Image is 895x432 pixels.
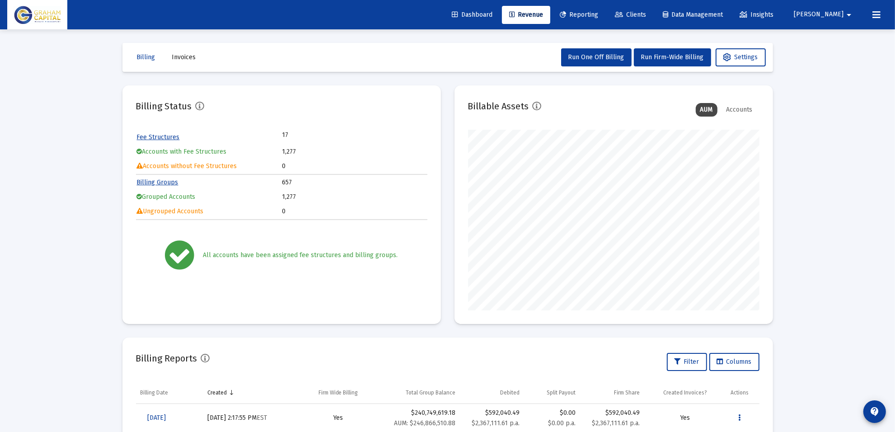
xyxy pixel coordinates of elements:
[641,53,704,61] span: Run Firm-Wide Billing
[529,409,576,428] div: $0.00
[547,389,576,396] div: Split Payout
[783,5,865,23] button: [PERSON_NAME]
[460,382,524,404] td: Column Debited
[136,351,197,366] h2: Billing Reports
[137,145,281,159] td: Accounts with Fee Structures
[709,353,759,371] button: Columns
[136,99,192,113] h2: Billing Status
[585,409,640,418] div: $592,040.49
[298,382,378,404] td: Column Firm Wide Billing
[634,48,711,66] button: Run Firm-Wide Billing
[592,419,640,427] small: $2,367,111.61 p.a.
[137,205,281,218] td: Ungrouped Accounts
[394,419,455,427] small: AUM: $246,866,510.88
[282,131,354,140] td: 17
[524,382,580,404] td: Column Split Payout
[282,190,426,204] td: 1,277
[14,6,61,24] img: Dashboard
[794,11,843,19] span: [PERSON_NAME]
[509,11,543,19] span: Revenue
[649,413,722,423] div: Yes
[406,389,455,396] div: Total Group Balance
[445,6,500,24] a: Dashboard
[723,53,758,61] span: Settings
[303,413,374,423] div: Yes
[502,6,550,24] a: Revenue
[667,353,707,371] button: Filter
[843,6,854,24] mat-icon: arrow_drop_down
[548,419,576,427] small: $0.00 p.a.
[472,419,520,427] small: $2,367,111.61 p.a.
[608,6,653,24] a: Clients
[203,382,298,404] td: Column Created
[282,160,426,173] td: 0
[378,382,460,404] td: Column Total Group Balance
[136,382,203,404] td: Column Billing Date
[141,409,173,427] a: [DATE]
[137,133,180,141] a: Fee Structures
[726,382,759,404] td: Column Actions
[731,389,749,396] div: Actions
[553,6,605,24] a: Reporting
[207,389,227,396] div: Created
[464,409,520,418] div: $592,040.49
[500,389,520,396] div: Debited
[207,413,294,423] div: [DATE] 2:17:55 PM
[319,389,358,396] div: Firm Wide Billing
[383,409,455,428] div: $240,749,619.18
[130,48,163,66] button: Billing
[675,358,699,366] span: Filter
[165,48,203,66] button: Invoices
[869,406,880,417] mat-icon: contact_support
[452,11,492,19] span: Dashboard
[148,414,166,422] span: [DATE]
[568,53,624,61] span: Run One Off Billing
[740,11,773,19] span: Insights
[203,251,398,260] div: All accounts have been assigned fee structures and billing groups.
[663,11,723,19] span: Data Management
[561,48,632,66] button: Run One Off Billing
[615,11,646,19] span: Clients
[656,6,730,24] a: Data Management
[137,178,178,186] a: Billing Groups
[580,382,644,404] td: Column Firm Share
[717,358,752,366] span: Columns
[137,53,155,61] span: Billing
[716,48,766,66] button: Settings
[614,389,640,396] div: Firm Share
[137,160,281,173] td: Accounts without Fee Structures
[732,6,781,24] a: Insights
[137,190,281,204] td: Grouped Accounts
[468,99,529,113] h2: Billable Assets
[141,389,169,396] div: Billing Date
[282,176,426,189] td: 657
[282,145,426,159] td: 1,277
[722,103,757,117] div: Accounts
[644,382,726,404] td: Column Created Invoices?
[696,103,717,117] div: AUM
[282,205,426,218] td: 0
[172,53,196,61] span: Invoices
[257,414,267,422] small: EST
[663,389,707,396] div: Created Invoices?
[560,11,598,19] span: Reporting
